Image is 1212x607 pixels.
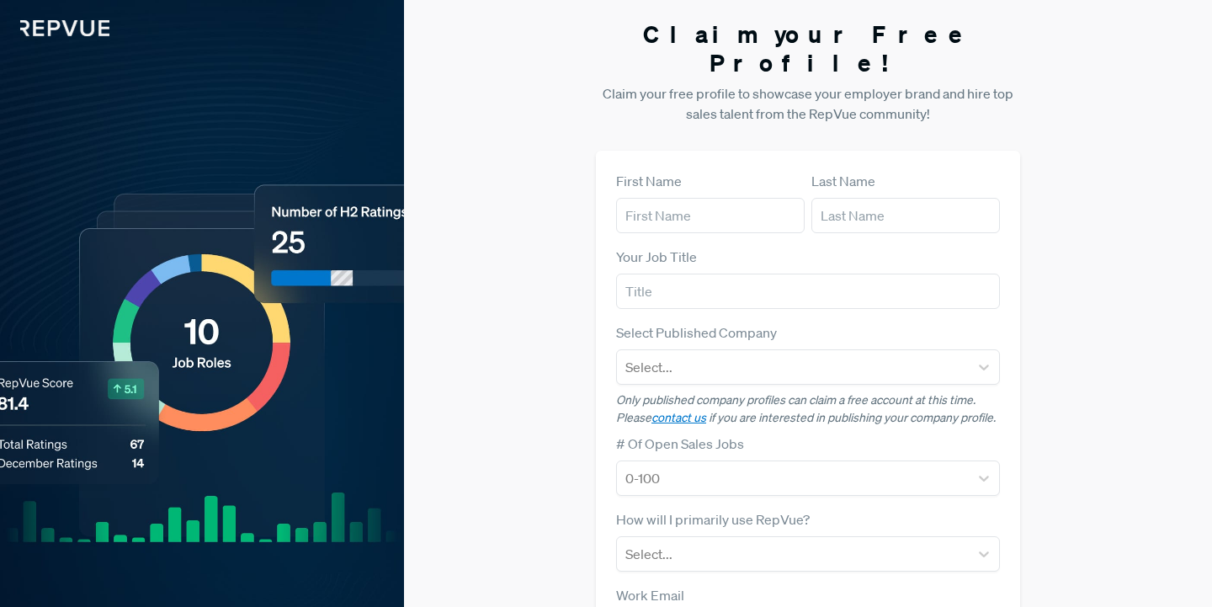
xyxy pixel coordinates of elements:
[616,434,744,454] label: # Of Open Sales Jobs
[616,171,682,191] label: First Name
[616,391,1000,427] p: Only published company profiles can claim a free account at this time. Please if you are interest...
[811,198,1000,233] input: Last Name
[616,322,777,343] label: Select Published Company
[616,198,805,233] input: First Name
[651,410,706,425] a: contact us
[616,509,810,530] label: How will I primarily use RepVue?
[616,274,1000,309] input: Title
[596,83,1020,124] p: Claim your free profile to showcase your employer brand and hire top sales talent from the RepVue...
[596,20,1020,77] h3: Claim your Free Profile!
[616,247,697,267] label: Your Job Title
[811,171,875,191] label: Last Name
[616,585,684,605] label: Work Email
